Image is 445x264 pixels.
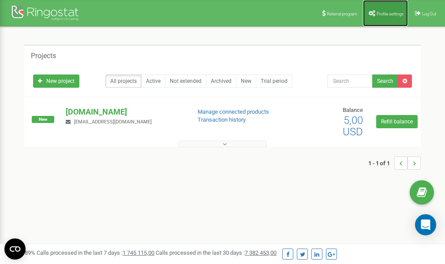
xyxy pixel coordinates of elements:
[198,108,269,115] a: Manage connected products
[31,52,56,60] h5: Projects
[32,116,54,123] span: New
[368,148,421,178] nav: ...
[165,74,206,88] a: Not extended
[368,156,394,170] span: 1 - 1 of 1
[105,74,142,88] a: All projects
[256,74,292,88] a: Trial period
[37,249,154,256] span: Calls processed in the last 7 days :
[206,74,236,88] a: Archived
[123,249,154,256] u: 1 745 115,00
[33,74,79,88] a: New project
[422,11,436,16] span: Log Out
[327,74,373,88] input: Search
[415,214,436,235] div: Open Intercom Messenger
[376,115,418,128] a: Refill balance
[377,11,404,16] span: Profile settings
[372,74,398,88] button: Search
[343,107,363,113] span: Balance
[198,116,246,123] a: Transaction history
[74,119,152,125] span: [EMAIL_ADDRESS][DOMAIN_NAME]
[245,249,277,256] u: 7 382 453,00
[236,74,256,88] a: New
[156,249,277,256] span: Calls processed in the last 30 days :
[66,106,183,118] p: [DOMAIN_NAME]
[327,11,357,16] span: Referral program
[343,114,363,138] span: 5,00 USD
[4,238,26,260] button: Open CMP widget
[141,74,165,88] a: Active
